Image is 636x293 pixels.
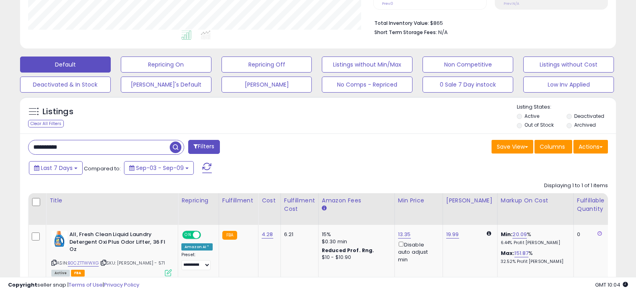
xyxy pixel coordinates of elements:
span: All listings currently available for purchase on Amazon [51,270,70,277]
a: 4.28 [262,230,273,238]
a: 19.99 [446,230,459,238]
b: Reduced Prof. Rng. [322,247,374,254]
button: Columns [534,140,572,154]
span: N/A [438,28,448,36]
p: Listing States: [517,103,616,111]
label: Out of Stock [524,121,554,128]
button: Deactivated & In Stock [20,77,111,93]
b: Total Inventory Value: [374,20,429,26]
span: OFF [200,232,213,238]
b: Short Term Storage Fees: [374,29,437,36]
span: Last 7 Days [41,164,73,172]
div: Disable auto adjust min [398,240,437,263]
span: FBA [71,270,85,277]
button: Repricing On [121,57,211,73]
span: Compared to: [84,165,121,172]
div: Preset: [181,252,213,270]
div: 15% [322,231,388,238]
button: Repricing Off [221,57,312,73]
div: Clear All Filters [28,120,64,127]
span: Sep-03 - Sep-09 [136,164,184,172]
b: All, Fresh Clean Liquid Laundry Detergent Oxi Plus Odor Lifter, 36 Fl Oz [69,231,167,255]
div: Amazon Fees [322,196,391,205]
p: 6.44% Profit [PERSON_NAME] [501,240,567,246]
button: [PERSON_NAME]'s Default [121,77,211,93]
div: Displaying 1 to 1 of 1 items [544,182,608,190]
a: 20.09 [512,230,527,238]
a: 151.87 [514,249,528,257]
th: The percentage added to the cost of goods (COGS) that forms the calculator for Min & Max prices. [497,193,573,225]
span: | SKU: [PERSON_NAME] - 571 [100,260,165,266]
a: 13.35 [398,230,411,238]
label: Active [524,113,539,119]
div: Fulfillment [222,196,255,205]
button: 0 Sale 7 Day instock [423,77,513,93]
button: Non Competitive [423,57,513,73]
div: Fulfillable Quantity [577,196,605,213]
small: Amazon Fees. [322,205,327,212]
button: Filters [188,140,219,154]
div: 6.21 [284,231,312,238]
div: Title [49,196,175,205]
div: 0 [577,231,602,238]
button: Low Inv Applied [523,77,614,93]
div: Min Price [398,196,439,205]
small: Prev: N/A [504,1,519,6]
a: Terms of Use [69,281,103,289]
button: Last 7 Days [29,161,83,175]
label: Deactivated [574,113,604,119]
button: Actions [573,140,608,154]
a: B0CZTTWWXG [68,260,99,267]
button: [PERSON_NAME] [221,77,312,93]
button: Default [20,57,111,73]
button: Listings without Min/Max [322,57,412,73]
button: Sep-03 - Sep-09 [124,161,194,175]
h5: Listings [43,106,73,117]
label: Archived [574,121,596,128]
div: % [501,250,567,265]
li: $865 [374,18,602,27]
div: ASIN: [51,231,172,275]
b: Min: [501,230,513,238]
img: 41O0dtJrEJL._SL40_.jpg [51,231,67,247]
div: $10 - $10.90 [322,254,388,261]
b: Max: [501,249,515,257]
div: Fulfillment Cost [284,196,315,213]
div: % [501,231,567,246]
div: seller snap | | [8,281,139,289]
a: Privacy Policy [104,281,139,289]
div: Markup on Cost [501,196,570,205]
button: Listings without Cost [523,57,614,73]
small: FBA [222,231,237,240]
p: 32.52% Profit [PERSON_NAME] [501,259,567,265]
button: Save View [492,140,533,154]
span: Columns [540,143,565,151]
div: $0.30 min [322,238,388,245]
div: Amazon AI * [181,243,213,251]
strong: Copyright [8,281,37,289]
span: ON [183,232,193,238]
div: [PERSON_NAME] [446,196,494,205]
span: 2025-09-17 10:04 GMT [595,281,628,289]
button: No Comps - Repriced [322,77,412,93]
div: Repricing [181,196,215,205]
div: Cost [262,196,277,205]
small: Prev: 0 [382,1,393,6]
